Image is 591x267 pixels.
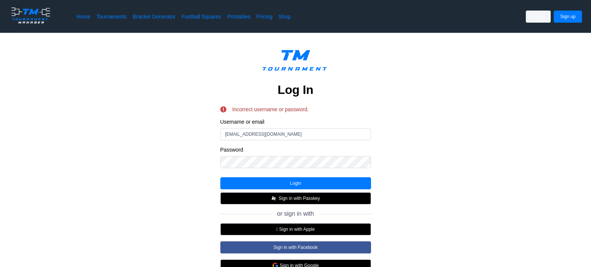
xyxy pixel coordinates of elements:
a: Football Squares [182,13,221,20]
a: Bracket Generator [133,13,176,20]
button: Sign in with Facebook [220,241,371,253]
a: Home [76,13,90,20]
a: Tournaments [96,13,127,20]
button: Sign in with Passkey [220,192,371,204]
button: Sign up [554,11,582,23]
button: Log in [526,11,551,23]
a: Shop [278,13,291,20]
label: Password [220,146,371,153]
img: logo.ffa97a18e3bf2c7d.png [9,6,52,25]
button: Login [220,177,371,189]
img: FIDO_Passkey_mark_A_white.b30a49376ae8d2d8495b153dc42f1869.svg [271,195,277,201]
img: logo.ffa97a18e3bf2c7d.png [257,45,335,79]
button:  Sign in with Apple [220,223,371,235]
span: or sign in with [277,210,314,217]
input: overall type: EMAIL_ADDRESS html type: HTML_TYPE_UNSPECIFIED server type: EMAIL_ADDRESS heuristic... [220,128,371,140]
span: Incorrect username or password. [232,107,309,112]
a: Printables [227,13,250,20]
a: Pricing [257,13,272,20]
h2: Log In [278,82,313,97]
label: Username or email [220,118,371,125]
